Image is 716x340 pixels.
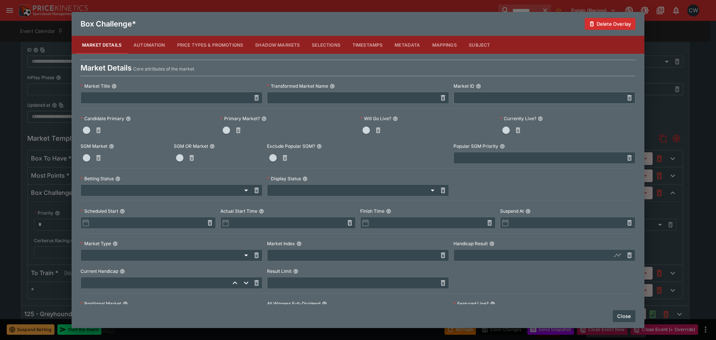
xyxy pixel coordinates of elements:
button: Shadow Markets [249,36,306,54]
button: Finish Time [386,209,391,214]
p: Primary Market? [220,115,260,122]
button: Currently Live? [538,116,543,121]
button: All Winners Full-Dividend [322,301,327,306]
p: Core attributes of the market [133,65,194,73]
p: Actual Start Time [220,208,257,214]
button: Price Types & Promotions [171,36,249,54]
button: Exclude Popular SGM? [317,144,322,149]
p: Popular SGM Priority [453,143,498,149]
button: Betting Status [115,176,120,181]
button: SGM Market [109,144,114,149]
p: Handicap Result [453,240,488,247]
button: Mappings [426,36,463,54]
button: Popular SGM Priority [500,144,505,149]
p: Market Index [267,240,295,247]
button: Current Handicap [120,269,125,274]
h4: Box Challenge* [81,19,136,29]
button: SGM OR Market [210,144,215,149]
button: Automation [128,36,171,54]
p: SGM OR Market [174,143,208,149]
button: Market ID [476,84,481,89]
p: Market Title [81,83,110,89]
button: Market Type [113,241,118,246]
button: Metadata [389,36,426,54]
p: Betting Status [81,175,114,182]
p: Positional Market [81,300,121,307]
p: Finish Time [360,208,384,214]
button: Market Title [112,84,117,89]
p: Result Limit [267,268,292,274]
button: Will Go Live? [393,116,398,121]
button: Suspend At [525,209,531,214]
p: Featured Line? [453,300,489,307]
p: SGM Market [81,143,107,149]
p: Display Status [267,175,301,182]
button: Featured Line? [490,301,495,306]
button: Scheduled Start [120,209,125,214]
p: Market ID [453,83,474,89]
h4: Market Details [81,63,132,73]
p: Transformed Market Name [267,83,328,89]
button: Subject [463,36,496,54]
button: Result Limit [293,269,298,274]
button: Display Status [302,176,308,181]
p: Scheduled Start [81,208,118,214]
button: Timestamps [346,36,389,54]
p: Exclude Popular SGM? [267,143,315,149]
button: Handicap Result [489,241,494,246]
button: Market Index [296,241,302,246]
p: All Winners Full-Dividend [267,300,320,307]
p: Market Type [81,240,111,247]
p: Suspend At [500,208,524,214]
button: Selections [306,36,346,54]
button: Positional Market [123,301,128,306]
p: Currently Live? [500,115,536,122]
p: Current Handicap [81,268,118,274]
p: Will Go Live? [360,115,391,122]
button: Delete Overlay [585,18,635,30]
p: Candidate Primary [81,115,124,122]
button: Primary Market? [261,116,267,121]
button: Market Details [76,36,128,54]
button: Actual Start Time [259,209,264,214]
button: Candidate Primary [126,116,131,121]
button: Close [613,310,635,322]
button: Transformed Market Name [330,84,335,89]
